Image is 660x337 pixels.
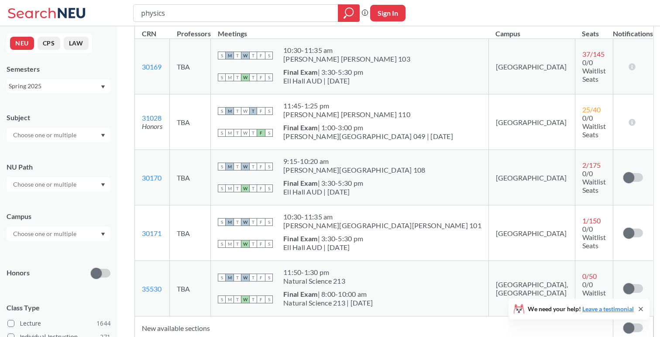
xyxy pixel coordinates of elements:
label: Lecture [7,318,110,329]
svg: Dropdown arrow [101,183,105,187]
div: 10:30 - 11:35 am [283,46,410,55]
span: W [241,184,249,192]
span: W [241,163,249,170]
a: 31028 [142,114,162,122]
div: Spring 2025Dropdown arrow [7,79,110,93]
div: [PERSON_NAME][GEOGRAPHIC_DATA] 108 [283,166,426,174]
td: [GEOGRAPHIC_DATA], [GEOGRAPHIC_DATA] [488,261,575,316]
button: Sign In [370,5,406,21]
span: F [257,240,265,248]
th: Seats [575,20,613,39]
span: W [241,240,249,248]
span: T [234,184,241,192]
span: M [226,240,234,248]
span: M [226,163,234,170]
span: 0 / 50 [582,272,597,280]
span: M [226,73,234,81]
span: 0/0 Waitlist Seats [582,58,606,83]
span: 2 / 175 [582,161,601,169]
span: S [218,295,226,303]
div: 9:15 - 10:20 am [283,157,426,166]
span: S [265,73,273,81]
span: T [249,274,257,281]
a: 30170 [142,174,162,182]
span: T [234,107,241,115]
span: S [265,274,273,281]
b: Final Exam [283,290,318,298]
span: W [241,274,249,281]
div: | 1:00-3:00 pm [283,123,453,132]
span: T [249,52,257,59]
td: [GEOGRAPHIC_DATA] [488,150,575,205]
span: Class Type [7,303,110,313]
span: T [234,274,241,281]
a: 30171 [142,229,162,237]
svg: Dropdown arrow [101,233,105,236]
span: T [234,129,241,137]
span: S [265,240,273,248]
input: Class, professor, course number, "phrase" [140,6,332,21]
span: W [241,295,249,303]
span: S [265,129,273,137]
span: T [249,295,257,303]
span: F [257,73,265,81]
span: S [265,295,273,303]
span: 37 / 145 [582,50,605,58]
div: 11:50 - 1:30 pm [283,268,345,277]
span: M [226,184,234,192]
td: TBA [170,205,211,261]
div: | 3:30-5:30 pm [283,179,363,188]
span: T [234,52,241,59]
span: W [241,129,249,137]
span: T [249,129,257,137]
span: F [257,107,265,115]
span: T [249,73,257,81]
div: [PERSON_NAME][GEOGRAPHIC_DATA] 049 | [DATE] [283,132,453,141]
b: Final Exam [283,123,318,132]
div: [PERSON_NAME] [PERSON_NAME] 103 [283,55,410,63]
div: magnifying glass [338,4,360,22]
svg: magnifying glass [344,7,354,19]
span: S [218,240,226,248]
div: [PERSON_NAME] [PERSON_NAME] 110 [283,110,410,119]
span: S [265,163,273,170]
span: F [257,184,265,192]
b: Final Exam [283,179,318,187]
input: Choose one or multiple [9,130,82,140]
div: 11:45 - 1:25 pm [283,101,410,110]
th: Meetings [211,20,489,39]
svg: Dropdown arrow [101,85,105,89]
span: F [257,295,265,303]
td: TBA [170,39,211,94]
span: M [226,274,234,281]
span: S [218,163,226,170]
span: M [226,52,234,59]
span: T [249,218,257,226]
div: Dropdown arrow [7,226,110,241]
span: F [257,52,265,59]
span: S [265,107,273,115]
span: F [257,218,265,226]
span: W [241,107,249,115]
button: CPS [38,37,60,50]
th: Notifications [613,20,653,39]
span: S [218,218,226,226]
span: S [218,129,226,137]
div: 10:30 - 11:35 am [283,212,481,221]
span: 0/0 Waitlist Seats [582,169,606,194]
p: Honors [7,268,30,278]
span: T [234,218,241,226]
span: T [234,240,241,248]
td: [GEOGRAPHIC_DATA] [488,205,575,261]
a: Leave a testimonial [582,305,634,313]
span: T [249,240,257,248]
th: Campus [488,20,575,39]
a: 35530 [142,285,162,293]
svg: Dropdown arrow [101,134,105,137]
div: Dropdown arrow [7,177,110,192]
span: M [226,107,234,115]
div: Subject [7,113,110,122]
span: F [257,274,265,281]
span: S [265,184,273,192]
span: 0/0 Waitlist Seats [582,225,606,250]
